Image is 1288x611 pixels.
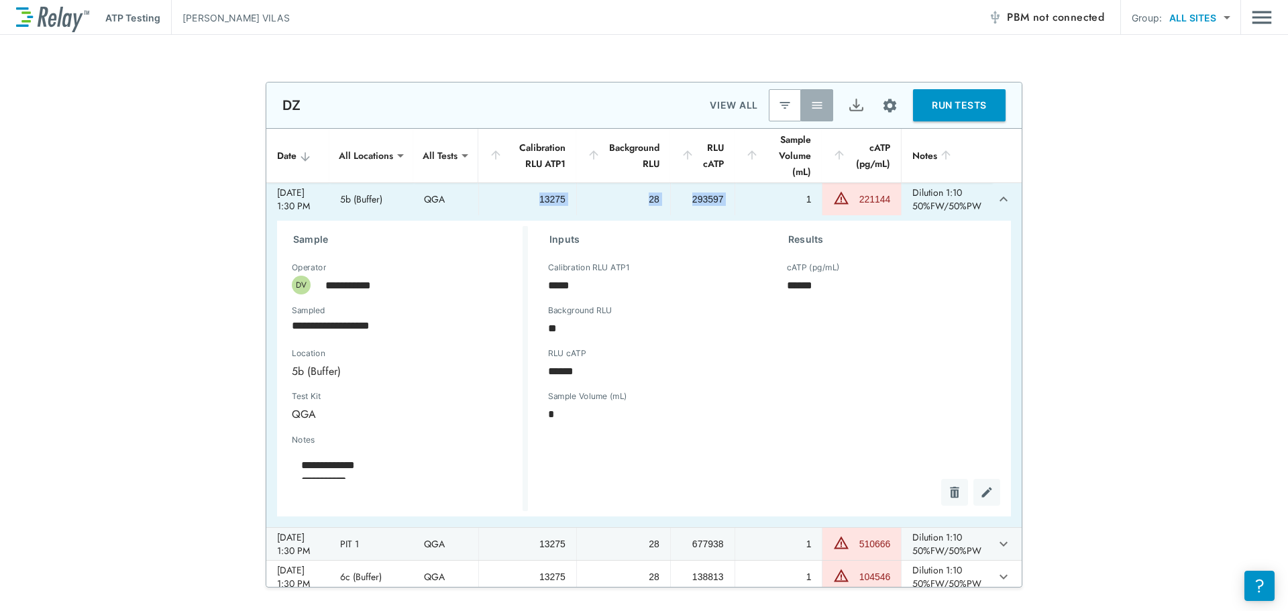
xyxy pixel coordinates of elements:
[872,88,908,123] button: Site setup
[746,537,812,551] div: 1
[105,11,160,25] p: ATP Testing
[901,183,992,215] td: Dilution 1:10 50%FW/50%PW
[277,186,319,213] div: [DATE] 1:30 PM
[413,142,467,169] div: All Tests
[901,528,992,560] td: Dilution 1:10 50%FW/50%PW
[881,97,898,114] img: Settings Icon
[277,531,319,557] div: [DATE] 1:30 PM
[788,231,995,247] h3: Results
[1007,8,1104,27] span: PBM
[292,392,394,401] label: Test Kit
[292,306,325,315] label: Sampled
[833,567,849,584] img: Warning
[992,565,1015,588] button: expand row
[282,357,509,384] div: 5b (Buffer)
[853,537,890,551] div: 510666
[682,570,724,584] div: 138813
[1244,571,1275,601] iframe: Resource center
[282,97,301,113] p: DZ
[266,129,329,183] th: Date
[810,99,824,112] img: View All
[282,312,500,339] input: Choose date, selected date is Aug 28, 2025
[292,263,326,272] label: Operator
[833,140,890,172] div: cATP (pg/mL)
[840,89,872,121] button: Export
[848,97,865,114] img: Export Icon
[292,276,311,294] div: DV
[490,570,566,584] div: 13275
[746,192,812,206] div: 1
[980,486,994,499] img: Edit test
[413,561,478,593] td: QGA
[988,11,1002,24] img: Offline Icon
[282,400,418,427] div: QGA
[682,192,724,206] div: 293597
[1033,9,1104,25] span: not connected
[710,97,758,113] p: VIEW ALL
[992,188,1015,211] button: expand row
[548,263,629,272] label: Calibration RLU ATP1
[1252,5,1272,30] img: Drawer Icon
[292,349,462,358] label: Location
[853,570,890,584] div: 104546
[853,192,890,206] div: 221144
[833,190,849,206] img: Warning
[548,392,627,401] label: Sample Volume (mL)
[992,533,1015,555] button: expand row
[983,4,1110,31] button: PBM not connected
[778,99,792,112] img: Latest
[1252,5,1272,30] button: Main menu
[490,192,566,206] div: 13275
[681,140,724,172] div: RLU cATP
[329,142,402,169] div: All Locations
[1132,11,1162,25] p: Group:
[182,11,290,25] p: [PERSON_NAME] VILAS
[292,435,315,445] label: Notes
[587,140,659,172] div: Background RLU
[277,563,319,590] div: [DATE] 1:30 PM
[413,183,478,215] td: QGA
[787,263,840,272] label: cATP (pg/mL)
[746,570,812,584] div: 1
[973,479,1000,506] button: Edit test
[549,231,756,247] h3: Inputs
[293,231,523,247] h3: Sample
[745,131,812,180] div: Sample Volume (mL)
[489,140,566,172] div: Calibration RLU ATP1
[329,183,413,215] td: 5b (Buffer)
[329,561,413,593] td: 6c (Buffer)
[588,537,659,551] div: 28
[912,148,981,164] div: Notes
[588,570,659,584] div: 28
[682,537,724,551] div: 677938
[413,528,478,560] td: QGA
[490,537,566,551] div: 13275
[913,89,1006,121] button: RUN TESTS
[588,192,659,206] div: 28
[329,528,413,560] td: PIT 1
[16,3,89,32] img: LuminUltra Relay
[901,561,992,593] td: Dilution 1:10 50%FW/50%PW
[833,535,849,551] img: Warning
[548,349,586,358] label: RLU cATP
[548,306,612,315] label: Background RLU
